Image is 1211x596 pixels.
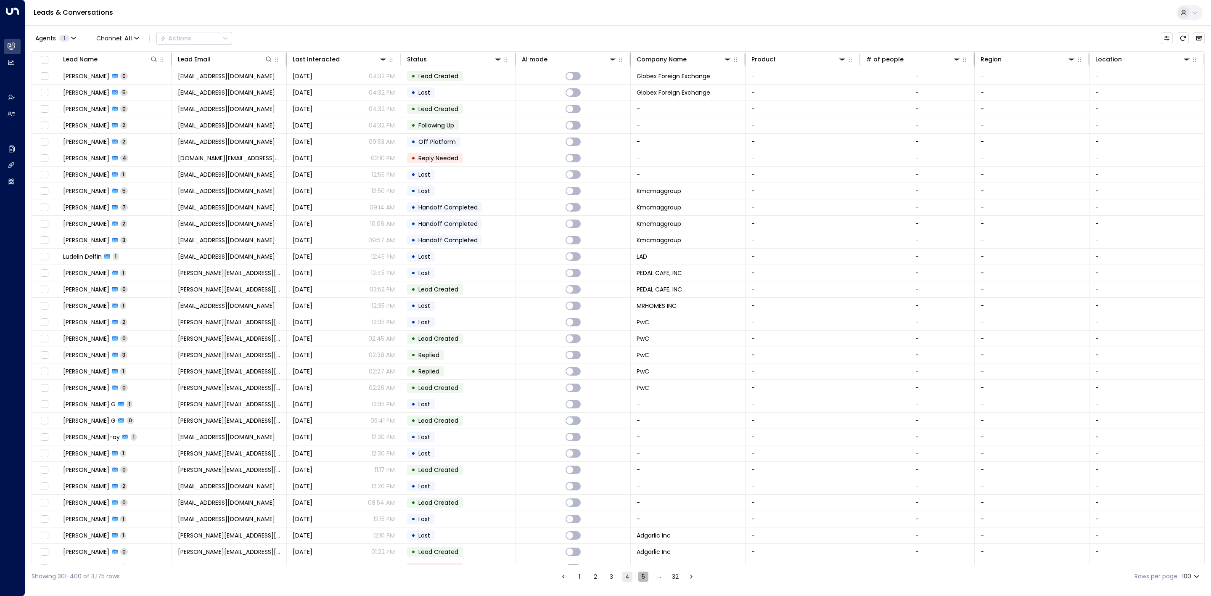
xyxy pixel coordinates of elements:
div: - [915,285,919,294]
div: Company Name [637,54,732,64]
td: - [1089,68,1204,84]
td: - [1089,216,1204,232]
span: Refresh [1177,32,1189,44]
td: - [746,396,860,412]
span: Ludelin Delfin [63,252,102,261]
div: - [915,236,919,244]
button: Go to page 2 [590,572,600,582]
td: - [631,462,746,478]
td: - [975,249,1089,265]
span: tepaitjonnel@gmail.com [178,236,275,244]
button: Go to page 3 [606,572,616,582]
span: Sep 04, 2025 [293,170,312,179]
span: Toggle select row [39,301,50,311]
span: Aug 12, 2025 [293,285,312,294]
div: • [411,85,415,100]
div: Status [407,54,502,64]
td: - [746,167,860,183]
span: Lost [418,302,430,310]
span: Toggle select row [39,186,50,196]
div: AI mode [522,54,547,64]
button: page 4 [622,572,632,582]
td: - [746,314,860,330]
div: - [915,203,919,212]
td: - [746,183,860,199]
span: Sep 05, 2025 [293,88,312,97]
span: JONNEL TEPAIT [63,187,109,195]
span: 3 [120,236,127,244]
span: Toggle select all [39,55,50,65]
div: • [411,266,415,280]
td: - [1089,331,1204,347]
div: Lead Name [63,54,158,64]
td: - [746,232,860,248]
td: - [975,445,1089,461]
span: Kmcmaggroup [637,203,681,212]
p: 02:10 PM [371,154,395,162]
td: - [631,511,746,527]
p: 04:32 PM [369,72,395,80]
td: - [975,101,1089,117]
span: Toggle select row [39,87,50,98]
td: - [975,413,1089,429]
span: ANGELICA CATOR [63,269,109,277]
td: - [975,331,1089,347]
div: # of people [866,54,904,64]
span: Gabriel Timkang [63,154,109,162]
div: Status [407,54,427,64]
span: Globex Foreign Exchange [637,88,710,97]
span: 5 [120,187,128,194]
td: - [1089,429,1204,445]
td: - [746,249,860,265]
div: - [915,269,919,277]
td: - [746,331,860,347]
p: 09:14 AM [370,203,395,212]
p: 12:45 PM [371,252,395,261]
span: JONNEL TEPAIT [63,203,109,212]
p: 04:32 PM [369,105,395,113]
button: Go to page 32 [670,572,680,582]
td: - [1089,167,1204,183]
span: SALLY DE VILLA [63,121,109,130]
td: - [975,314,1089,330]
td: - [631,478,746,494]
span: Dr.khalid Albatesh [63,138,109,146]
span: Toggle select row [39,104,50,114]
div: Location [1095,54,1191,64]
span: Lost [418,88,430,97]
td: - [746,544,860,560]
p: 09:53 AM [369,138,395,146]
td: - [746,429,860,445]
span: Handoff Completed [418,236,478,244]
span: Lead Created [418,285,458,294]
div: - [915,220,919,228]
span: Shey Yu [63,72,109,80]
div: - [915,72,919,80]
span: Kmcmaggroup [637,187,681,195]
span: Toggle select row [39,120,50,131]
span: Sep 05, 2025 [293,72,312,80]
span: 0 [120,72,128,79]
span: Agents [35,35,56,41]
span: May Onasa [63,302,109,310]
div: Product [751,54,776,64]
td: - [746,527,860,543]
td: - [1089,347,1204,363]
div: • [411,118,415,132]
span: PEDAL CAFE, INC [637,285,682,294]
td: - [746,363,860,379]
button: Archived Leads [1193,32,1205,44]
span: 4 [120,154,128,162]
span: scdevilla@dolmar.com.ph [178,121,275,130]
td: - [975,134,1089,150]
td: - [631,167,746,183]
div: Lead Name [63,54,98,64]
span: LAD [637,252,647,261]
td: - [1089,495,1204,511]
span: 1 [120,302,126,309]
td: - [631,413,746,429]
div: • [411,315,415,329]
div: • [411,249,415,264]
span: 2 [120,138,127,145]
td: - [746,265,860,281]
